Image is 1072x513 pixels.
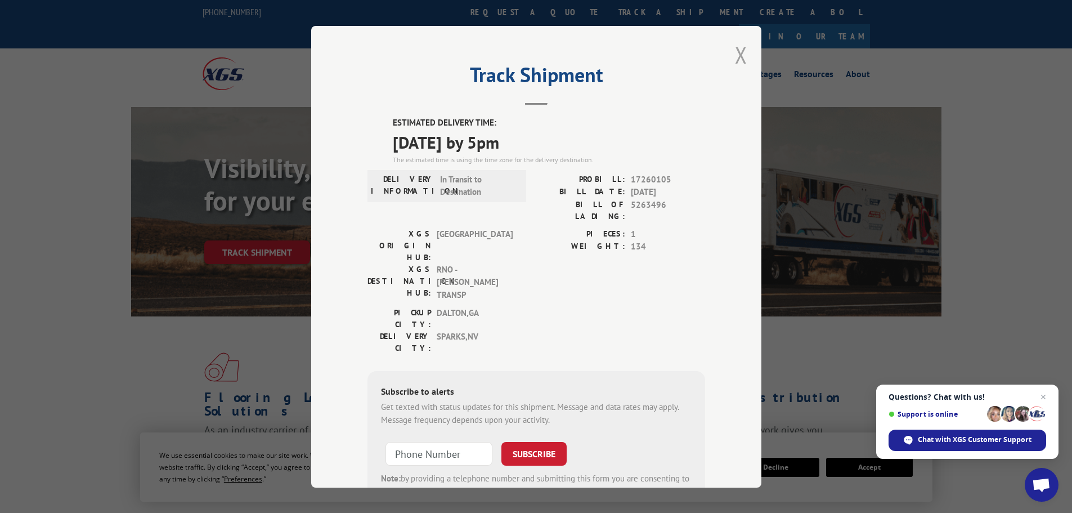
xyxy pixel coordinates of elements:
div: The estimated time is using the time zone for the delivery destination. [393,154,705,164]
label: PIECES: [536,227,625,240]
div: Get texted with status updates for this shipment. Message and data rates may apply. Message frequ... [381,401,692,426]
span: [GEOGRAPHIC_DATA] [437,227,513,263]
div: by providing a telephone number and submitting this form you are consenting to be contacted by SM... [381,472,692,511]
button: SUBSCRIBE [501,442,567,466]
span: Questions? Chat with us! [889,392,1046,402]
label: BILL OF LADING: [536,198,625,222]
label: DELIVERY INFORMATION: [371,173,434,198]
input: Phone Number [385,442,492,466]
label: PROBILL: [536,173,625,186]
span: DALTON , GA [437,307,513,331]
span: Close chat [1037,390,1050,404]
span: 5263496 [631,198,705,222]
label: PICKUP CITY: [367,307,431,331]
h2: Track Shipment [367,67,705,88]
span: 17260105 [631,173,705,186]
span: Chat with XGS Customer Support [918,435,1031,445]
div: Open chat [1025,468,1058,502]
span: 134 [631,240,705,253]
label: XGS ORIGIN HUB: [367,227,431,263]
label: ESTIMATED DELIVERY TIME: [393,117,705,130]
div: Subscribe to alerts [381,385,692,401]
span: In Transit to Destination [440,173,516,198]
label: XGS DESTINATION HUB: [367,263,431,301]
span: [DATE] by 5pm [393,129,705,154]
span: [DATE] [631,186,705,199]
span: SPARKS , NV [437,331,513,354]
span: RNO - [PERSON_NAME] TRANSP [437,263,513,301]
div: Chat with XGS Customer Support [889,430,1046,451]
span: Support is online [889,410,983,418]
button: Close modal [735,40,747,70]
label: WEIGHT: [536,240,625,253]
label: BILL DATE: [536,186,625,199]
strong: Note: [381,473,401,484]
span: 1 [631,227,705,240]
label: DELIVERY CITY: [367,331,431,354]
